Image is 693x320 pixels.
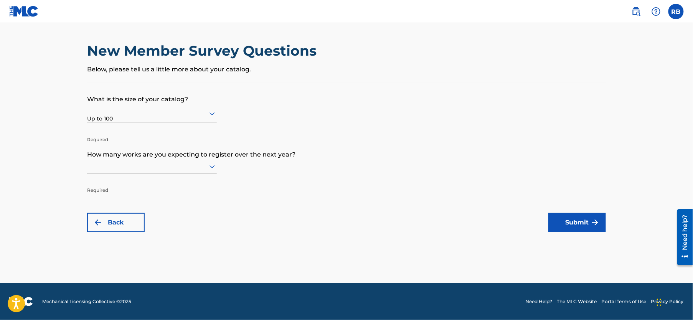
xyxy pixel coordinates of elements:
[655,283,693,320] iframe: Chat Widget
[87,42,320,59] h2: New Member Survey Questions
[651,298,684,305] a: Privacy Policy
[657,291,662,314] div: Drag
[93,218,102,227] img: 7ee5dd4eb1f8a8e3ef2f.svg
[87,104,217,123] div: Up to 100
[87,213,145,232] button: Back
[87,139,606,159] p: How many works are you expecting to register over the next year?
[87,65,606,74] p: Below, please tell us a little more about your catalog.
[632,7,641,16] img: search
[672,206,693,268] iframe: Resource Center
[591,218,600,227] img: f7272a7cc735f4ea7f67.svg
[87,175,217,194] p: Required
[87,125,217,143] p: Required
[648,4,664,19] div: Help
[9,297,33,306] img: logo
[548,213,606,232] button: Submit
[668,4,684,19] div: User Menu
[652,7,661,16] img: help
[602,298,647,305] a: Portal Terms of Use
[629,4,644,19] a: Public Search
[526,298,553,305] a: Need Help?
[42,298,131,305] span: Mechanical Licensing Collective © 2025
[87,83,606,104] p: What is the size of your catalog?
[557,298,597,305] a: The MLC Website
[9,6,39,17] img: MLC Logo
